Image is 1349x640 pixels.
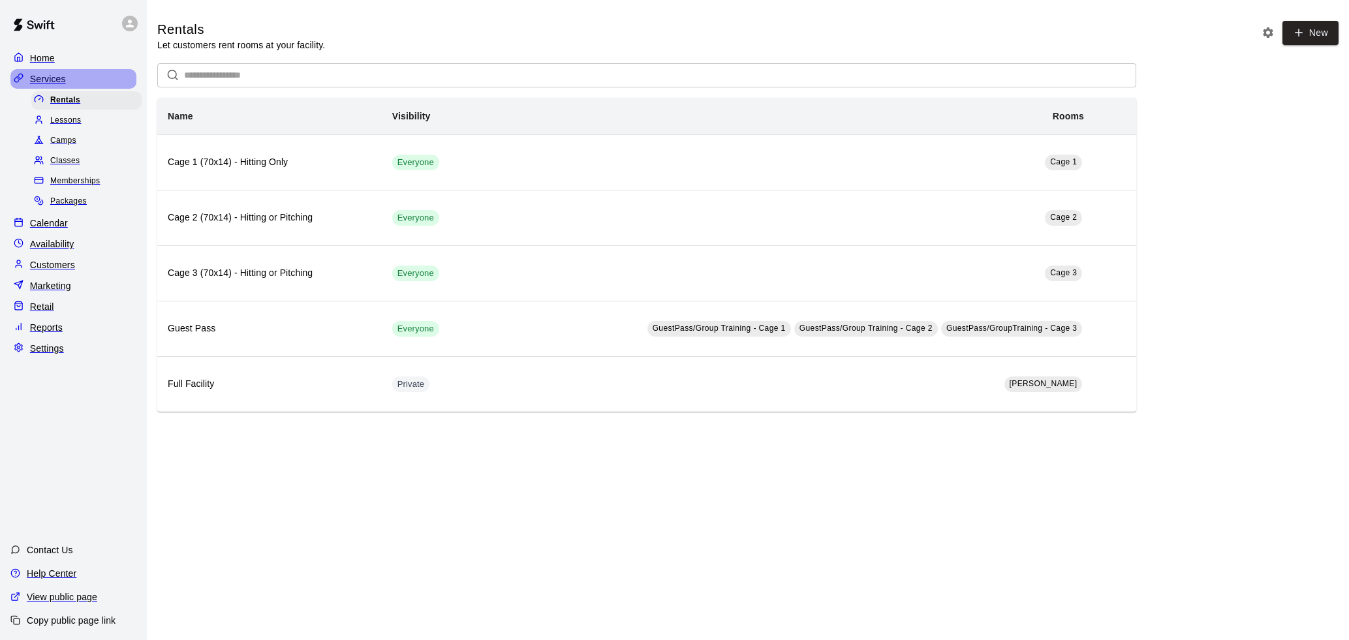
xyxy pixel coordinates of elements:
[946,324,1077,333] span: GuestPass/GroupTraining - Cage 3
[653,324,786,333] span: GuestPass/Group Training - Cage 1
[50,134,76,147] span: Camps
[392,323,439,335] span: Everyone
[10,297,136,316] a: Retail
[31,90,147,110] a: Rentals
[30,279,71,292] p: Marketing
[10,339,136,358] a: Settings
[50,155,80,168] span: Classes
[1053,111,1084,121] b: Rooms
[10,276,136,296] a: Marketing
[10,48,136,68] a: Home
[168,111,193,121] b: Name
[10,234,136,254] a: Availability
[50,94,80,107] span: Rentals
[31,132,142,150] div: Camps
[392,266,439,281] div: This service is visible to all of your customers
[30,72,66,85] p: Services
[1258,23,1278,42] button: Rental settings
[10,255,136,275] a: Customers
[27,543,73,556] p: Contact Us
[1050,157,1077,166] span: Cage 1
[50,114,82,127] span: Lessons
[392,267,439,280] span: Everyone
[392,212,439,224] span: Everyone
[30,217,68,230] p: Calendar
[157,38,325,52] p: Let customers rent rooms at your facility.
[50,175,100,188] span: Memberships
[31,152,142,170] div: Classes
[31,151,147,172] a: Classes
[31,172,147,192] a: Memberships
[31,112,142,130] div: Lessons
[10,213,136,233] a: Calendar
[392,210,439,226] div: This service is visible to all of your customers
[168,155,371,170] h6: Cage 1 (70x14) - Hitting Only
[1010,379,1078,388] span: [PERSON_NAME]
[10,318,136,337] a: Reports
[31,131,147,151] a: Camps
[1050,268,1077,277] span: Cage 3
[392,376,430,392] div: This service is hidden, and can only be accessed via a direct link
[392,157,439,169] span: Everyone
[30,342,64,355] p: Settings
[27,567,76,580] p: Help Center
[27,590,97,603] p: View public page
[30,300,54,313] p: Retail
[30,321,63,334] p: Reports
[392,155,439,170] div: This service is visible to all of your customers
[31,110,147,130] a: Lessons
[30,52,55,65] p: Home
[31,192,142,211] div: Packages
[168,266,371,281] h6: Cage 3 (70x14) - Hitting or Pitching
[30,237,74,251] p: Availability
[1282,21,1339,45] a: New
[392,111,431,121] b: Visibility
[1050,213,1077,222] span: Cage 2
[392,378,430,391] span: Private
[168,322,371,336] h6: Guest Pass
[799,324,933,333] span: GuestPass/Group Training - Cage 2
[27,614,116,627] p: Copy public page link
[392,321,439,337] div: This service is visible to all of your customers
[31,192,147,212] a: Packages
[10,69,136,89] a: Services
[168,377,371,391] h6: Full Facility
[31,91,142,110] div: Rentals
[168,211,371,225] h6: Cage 2 (70x14) - Hitting or Pitching
[157,98,1136,412] table: simple table
[31,172,142,190] div: Memberships
[157,21,325,38] h5: Rentals
[30,258,75,271] p: Customers
[50,195,87,208] span: Packages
